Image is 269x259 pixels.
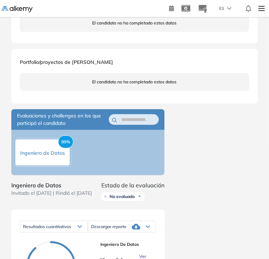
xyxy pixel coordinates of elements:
[93,20,177,26] span: El candidato no ha completado estos datos
[11,189,92,197] span: Invitado el [DATE] | Rindió el [DATE]
[20,150,65,156] span: Ingeniero de Datos
[219,5,224,12] span: ES
[17,112,109,127] span: Evaluaciones y challenges en los que participó el candidato
[23,224,71,229] span: Resultados cuantitativos
[11,181,92,189] span: Ingeniero de Datos
[20,59,113,65] span: Portfolio/proyectos de [PERSON_NAME]
[110,194,135,199] span: No evaluado
[101,181,164,189] span: Estado de la evaluación
[256,1,268,16] img: Menu
[91,224,127,230] span: Descargar reporte
[58,136,73,148] span: 89%
[227,7,231,10] img: arrow
[93,79,177,85] span: El candidato no ha completado estos datos
[100,241,150,248] span: Ingeniero de Datos
[138,194,142,199] img: Ícono de flecha
[1,6,33,12] img: Logo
